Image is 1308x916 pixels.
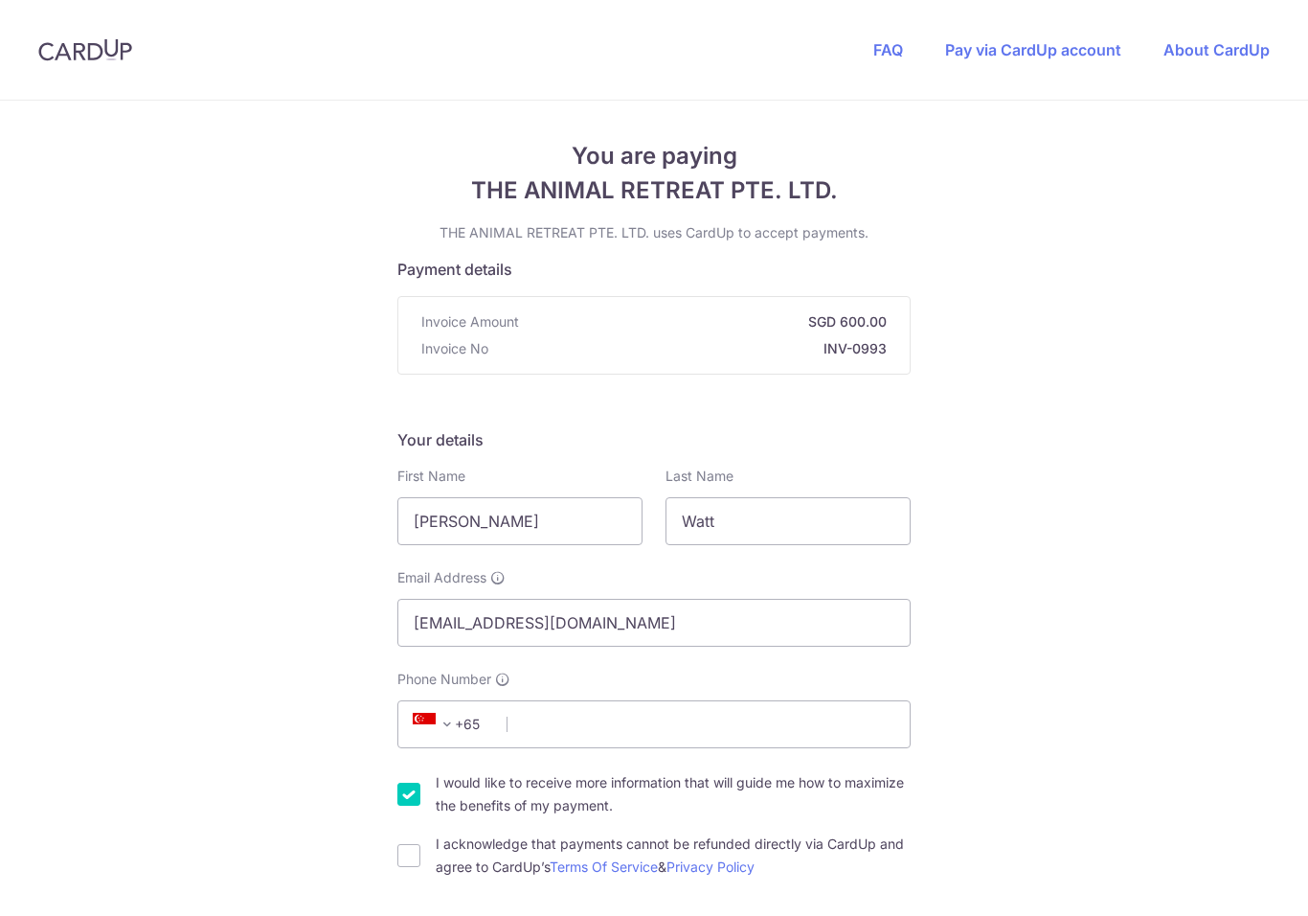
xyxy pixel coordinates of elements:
[397,173,911,208] span: THE ANIMAL RETREAT PTE. LTD.
[436,833,911,879] label: I acknowledge that payments cannot be refunded directly via CardUp and agree to CardUp’s &
[527,312,887,332] strong: SGD 600.00
[397,670,491,689] span: Phone Number
[665,497,911,545] input: Last name
[397,568,486,587] span: Email Address
[1163,40,1270,59] a: About CardUp
[397,497,643,545] input: First name
[407,713,493,736] span: +65
[496,339,887,358] strong: INV-0993
[873,40,903,59] a: FAQ
[421,339,488,358] span: Invoice No
[397,428,911,451] h5: Your details
[397,599,911,647] input: Email address
[436,771,911,817] label: I would like to receive more information that will guide me how to maximize the benefits of my pa...
[397,223,911,242] p: THE ANIMAL RETREAT PTE. LTD. uses CardUp to accept payments.
[945,40,1121,59] a: Pay via CardUp account
[397,139,911,173] span: You are paying
[550,859,658,875] a: Terms Of Service
[38,38,132,61] img: CardUp
[397,467,465,486] label: First Name
[397,258,911,281] h5: Payment details
[421,312,519,332] span: Invoice Amount
[413,713,459,736] span: +65
[666,859,755,875] a: Privacy Policy
[665,467,733,486] label: Last Name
